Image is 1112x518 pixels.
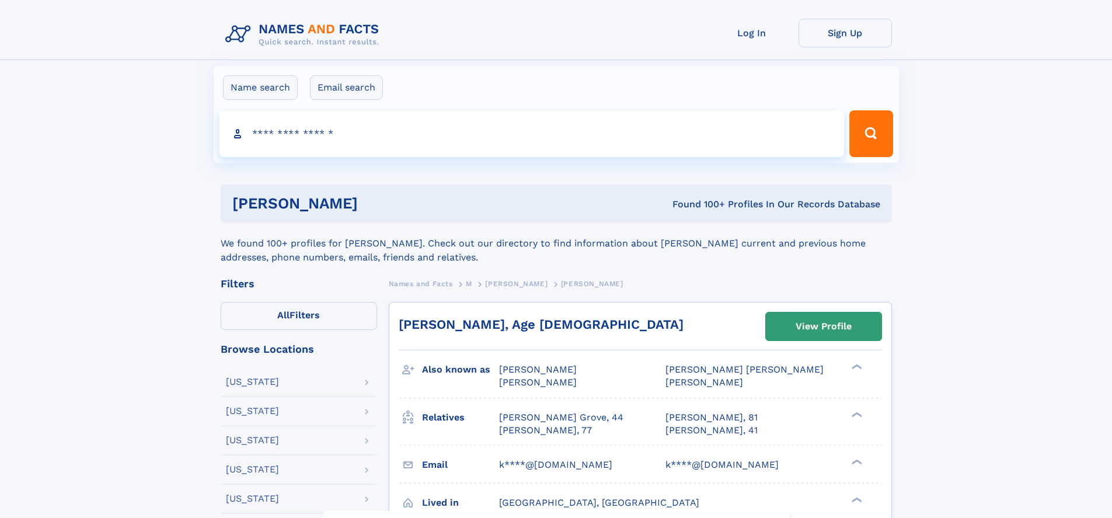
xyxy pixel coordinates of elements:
label: Email search [310,75,383,100]
a: Sign Up [799,19,892,47]
span: M [466,280,472,288]
a: [PERSON_NAME] Grove, 44 [499,411,623,424]
a: View Profile [766,312,881,340]
div: ❯ [849,458,863,465]
div: ❯ [849,496,863,503]
span: [PERSON_NAME] [485,280,548,288]
a: M [466,276,472,291]
div: [US_STATE] [226,406,279,416]
a: [PERSON_NAME], Age [DEMOGRAPHIC_DATA] [399,317,684,332]
span: [PERSON_NAME] [499,364,577,375]
h1: [PERSON_NAME] [232,196,515,211]
div: Browse Locations [221,344,377,354]
h3: Relatives [422,408,499,427]
div: Filters [221,279,377,289]
label: Name search [223,75,298,100]
div: [US_STATE] [226,465,279,474]
img: Logo Names and Facts [221,19,389,50]
h3: Email [422,455,499,475]
a: [PERSON_NAME], 81 [665,411,758,424]
span: All [277,310,290,321]
button: Search Button [849,110,893,157]
label: Filters [221,302,377,330]
a: [PERSON_NAME] [485,276,548,291]
span: [GEOGRAPHIC_DATA], [GEOGRAPHIC_DATA] [499,497,699,508]
a: Names and Facts [389,276,453,291]
a: [PERSON_NAME], 77 [499,424,592,437]
div: [US_STATE] [226,377,279,387]
span: [PERSON_NAME] [561,280,623,288]
span: [PERSON_NAME] [499,377,577,388]
span: [PERSON_NAME] [PERSON_NAME] [665,364,824,375]
div: We found 100+ profiles for [PERSON_NAME]. Check out our directory to find information about [PERS... [221,223,892,265]
a: [PERSON_NAME], 41 [665,424,758,437]
h3: Also known as [422,360,499,380]
span: [PERSON_NAME] [665,377,743,388]
div: [US_STATE] [226,494,279,503]
input: search input [219,110,845,157]
div: ❯ [849,411,863,418]
div: Found 100+ Profiles In Our Records Database [515,198,880,211]
a: Log In [705,19,799,47]
div: [US_STATE] [226,436,279,445]
div: View Profile [796,313,852,340]
h3: Lived in [422,493,499,513]
div: ❯ [849,363,863,371]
